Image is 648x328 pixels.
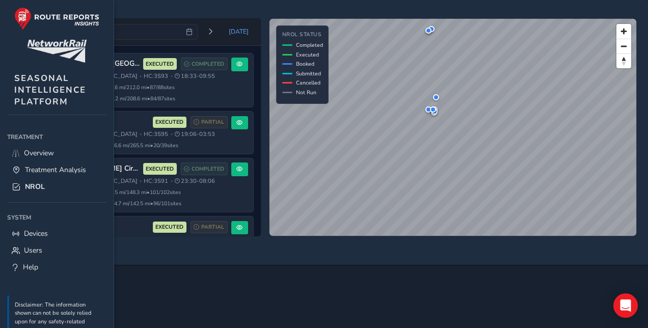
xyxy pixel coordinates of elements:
a: Treatment Analysis [7,161,106,178]
div: System [7,210,106,225]
span: Users [24,245,42,255]
div: Open Intercom Messenger [613,293,638,318]
span: SEASONAL INTELLIGENCE PLATFORM [14,72,86,107]
span: • [140,178,142,184]
span: 134.7 mi / 142.5 mi • 96 / 101 sites [108,200,181,207]
span: Submitted [296,70,321,77]
span: 142.5 mi / 148.3 mi • 101 / 102 sites [104,188,181,196]
span: Devices [24,229,48,238]
button: Reset bearing to north [616,53,631,68]
span: COMPLETED [192,165,224,173]
span: • [140,73,142,79]
span: 208.6 mi / 212.0 mi • 87 / 88 sites [104,84,175,91]
span: Cancelled [296,79,320,87]
a: Users [7,242,106,259]
span: 02:07 - 12:15 [175,235,215,243]
span: HC: 3S91 [144,177,168,185]
span: EXECUTED [155,118,183,126]
span: Booked [296,60,314,68]
span: EXECUTED [146,165,174,173]
span: • [140,236,142,242]
span: 19:06 - 03:53 [175,130,215,138]
canvas: Map [269,19,637,236]
button: Zoom out [616,39,631,53]
span: • [140,131,142,137]
span: Executed [296,51,319,59]
img: customer logo [27,40,87,63]
span: Overview [24,148,54,158]
span: COMPLETED [192,60,224,68]
span: Help [23,262,38,272]
span: 23:30 - 08:06 [175,177,215,185]
span: 176.6 mi / 265.5 mi • 20 / 39 sites [108,142,178,149]
span: EXECUTED [146,60,174,68]
span: • [171,236,173,242]
span: Completed [296,41,323,49]
span: • [171,178,173,184]
a: Help [7,259,106,276]
span: HC: 3S90 [144,235,168,243]
button: Today [222,24,256,39]
span: NROL [25,182,45,192]
span: 203.2 mi / 208.6 mi • 84 / 87 sites [105,95,175,102]
span: HC: 3S93 [144,72,168,80]
span: 18:33 - 09:55 [175,72,215,80]
span: • [171,73,173,79]
img: rr logo [14,7,99,30]
button: Next day [202,25,219,38]
a: NROL [7,178,106,195]
span: Not Run [296,89,316,96]
span: • [171,131,173,137]
div: Treatment [7,129,106,145]
span: HC: 3S95 [144,130,168,138]
a: Devices [7,225,106,242]
span: EXECUTED [155,223,183,231]
span: PARTIAL [201,223,224,231]
a: Overview [7,145,106,161]
span: Treatment Analysis [25,165,86,175]
span: PARTIAL [201,118,224,126]
span: [DATE] [229,28,249,36]
button: Zoom in [616,24,631,39]
h4: NROL Status [282,32,323,38]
